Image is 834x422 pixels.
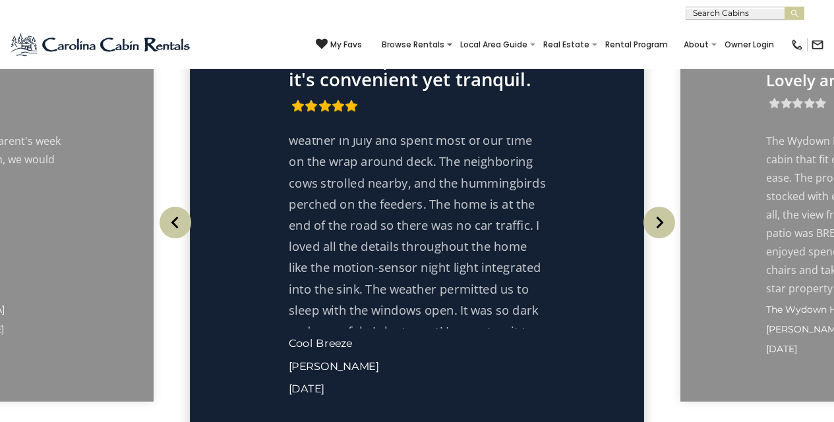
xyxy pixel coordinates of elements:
[375,36,451,54] a: Browse Rentals
[316,38,362,51] a: My Favs
[643,207,675,238] img: arrow
[766,343,797,355] span: [DATE]
[289,47,546,90] p: This is the perfect location - it's convenient yet tranquil.
[289,382,324,396] span: [DATE]
[10,32,193,58] img: Blue-2.png
[718,36,781,54] a: Owner Login
[289,336,353,350] a: Cool Breeze
[289,2,546,362] p: This is the perfect location - it's convenient yet tranquil. It's quick and easy to get to [GEOGR...
[537,36,596,54] a: Real Estate
[677,36,715,54] a: About
[811,38,824,51] img: mail-regular-black.png
[454,36,534,54] a: Local Area Guide
[790,38,804,51] img: phone-regular-black.png
[160,207,191,238] img: arrow
[154,193,196,252] button: Previous
[599,36,674,54] a: Rental Program
[289,359,379,373] span: [PERSON_NAME]
[638,193,680,252] button: Next
[330,39,362,51] span: My Favs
